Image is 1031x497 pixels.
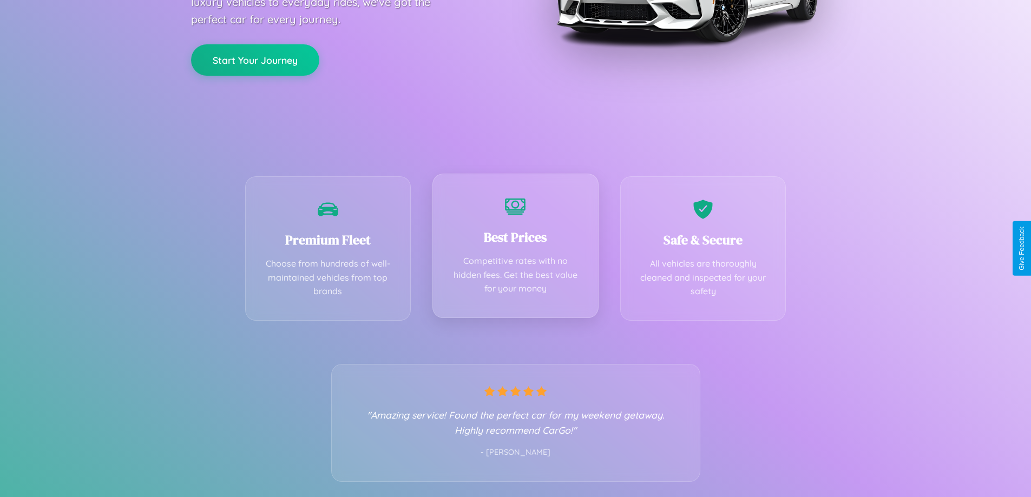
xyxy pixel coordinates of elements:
button: Start Your Journey [191,44,319,76]
div: Give Feedback [1018,227,1026,270]
h3: Safe & Secure [637,231,770,249]
p: Choose from hundreds of well-maintained vehicles from top brands [262,257,395,299]
h3: Premium Fleet [262,231,395,249]
p: - [PERSON_NAME] [353,446,678,460]
h3: Best Prices [449,228,582,246]
p: "Amazing service! Found the perfect car for my weekend getaway. Highly recommend CarGo!" [353,407,678,438]
p: Competitive rates with no hidden fees. Get the best value for your money [449,254,582,296]
p: All vehicles are thoroughly cleaned and inspected for your safety [637,257,770,299]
